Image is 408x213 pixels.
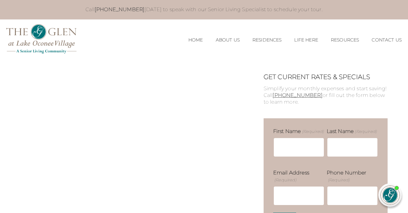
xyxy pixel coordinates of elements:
img: avatar [381,186,399,204]
label: First Name [273,128,324,135]
span: (Required) [327,177,350,183]
label: Phone Number [327,169,378,184]
p: Simplify your monthly expenses and start saving! Call or fill out the form below to learn more. [264,85,388,105]
a: Resources [331,37,359,43]
p: Call [DATE] to speak with our Senior Living Specialist to schedule your tour. [27,6,381,13]
span: (Required) [354,129,377,134]
a: [PHONE_NUMBER] [95,6,144,12]
a: About Us [216,37,240,43]
label: Last Name [327,128,377,135]
a: [PHONE_NUMBER] [273,92,322,98]
a: Contact Us [372,37,402,43]
a: Life Here [294,37,318,43]
span: (Required) [301,129,324,134]
h2: GET CURRENT RATES & SPECIALS [264,73,388,81]
span: (Required) [273,177,296,183]
a: Home [188,37,203,43]
img: The Glen Lake Oconee Home [6,24,76,54]
a: Residences [252,37,282,43]
label: Email Address [273,169,324,184]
